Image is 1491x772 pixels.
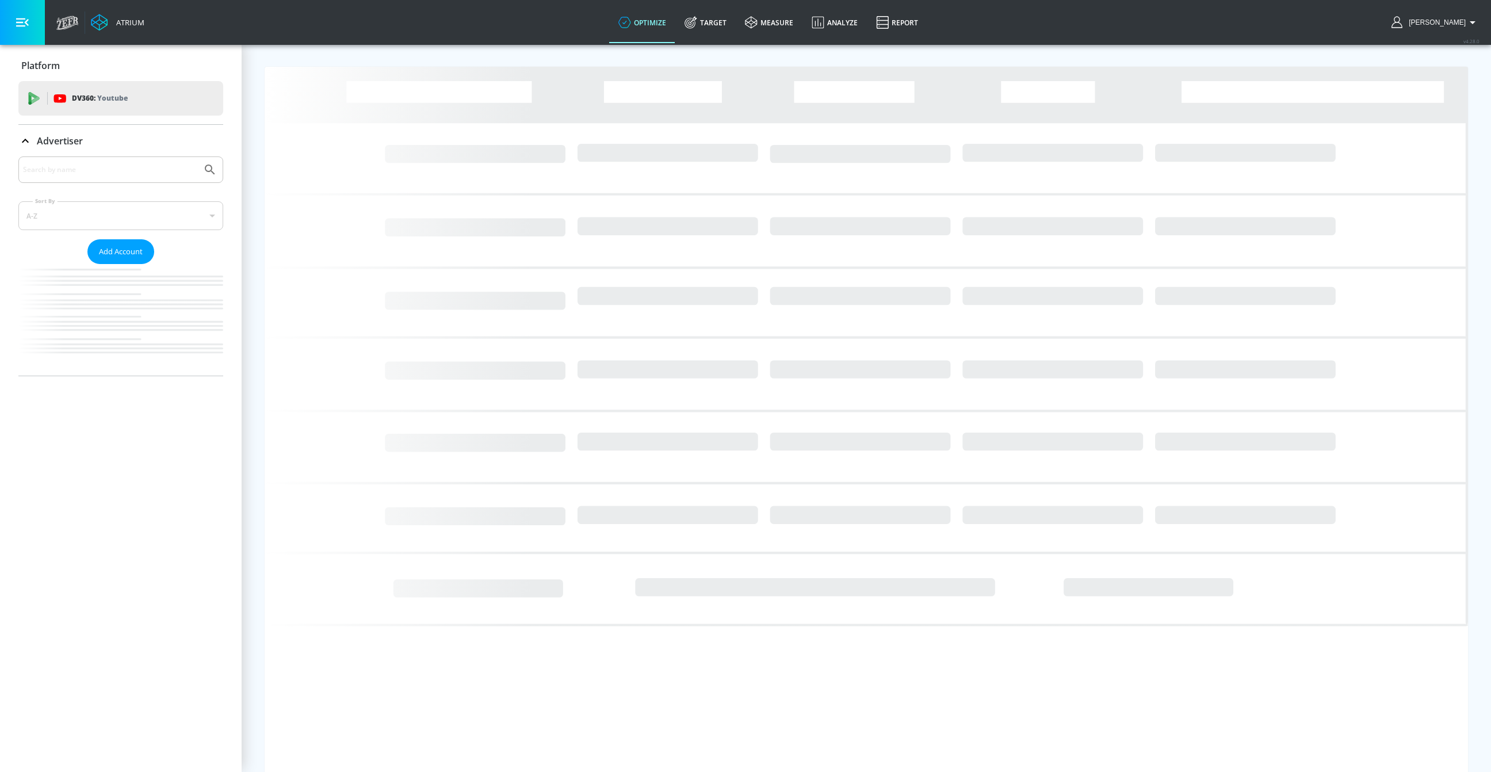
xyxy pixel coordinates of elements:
p: DV360: [72,92,128,105]
span: v 4.28.0 [1463,38,1479,44]
button: Add Account [87,239,154,264]
button: [PERSON_NAME] [1391,16,1479,29]
nav: list of Advertiser [18,264,223,376]
span: Add Account [99,245,143,258]
a: Analyze [802,2,867,43]
p: Platform [21,59,60,72]
a: Report [867,2,927,43]
a: Atrium [91,14,144,31]
div: Advertiser [18,156,223,376]
div: A-Z [18,201,223,230]
label: Sort By [33,197,58,205]
div: Advertiser [18,125,223,157]
div: Platform [18,49,223,82]
div: Atrium [112,17,144,28]
p: Advertiser [37,135,83,147]
input: Search by name [23,162,197,177]
div: DV360: Youtube [18,81,223,116]
a: optimize [609,2,675,43]
p: Youtube [97,92,128,104]
span: login as: shannon.belforti@zefr.com [1404,18,1466,26]
a: measure [736,2,802,43]
a: Target [675,2,736,43]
